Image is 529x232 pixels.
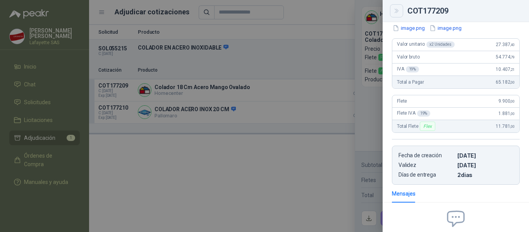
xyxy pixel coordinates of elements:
[397,79,424,85] span: Total a Pagar
[498,111,515,116] span: 1.881
[426,41,455,48] div: x 2 Unidades
[398,152,454,159] p: Fecha de creación
[417,110,431,117] div: 19 %
[510,55,515,59] span: ,79
[397,98,407,104] span: Flete
[397,110,430,117] span: Flete IVA
[496,124,515,129] span: 11.781
[510,67,515,72] span: ,21
[510,124,515,129] span: ,00
[407,7,520,15] div: COT177209
[397,66,419,72] span: IVA
[392,189,416,198] div: Mensajes
[510,99,515,103] span: ,00
[498,98,515,104] span: 9.900
[457,152,513,159] p: [DATE]
[392,24,426,32] button: image.png
[420,122,435,131] div: Flex
[510,80,515,84] span: ,00
[406,66,419,72] div: 19 %
[397,122,437,131] span: Total Flete
[398,162,454,168] p: Validez
[496,42,515,47] span: 27.387
[398,172,454,178] p: Días de entrega
[496,67,515,72] span: 10.407
[496,79,515,85] span: 65.182
[510,43,515,47] span: ,40
[457,172,513,178] p: 2 dias
[457,162,513,168] p: [DATE]
[397,54,419,60] span: Valor bruto
[392,6,401,15] button: Close
[429,24,462,32] button: image.png
[397,41,455,48] span: Valor unitario
[496,54,515,60] span: 54.774
[510,112,515,116] span: ,00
